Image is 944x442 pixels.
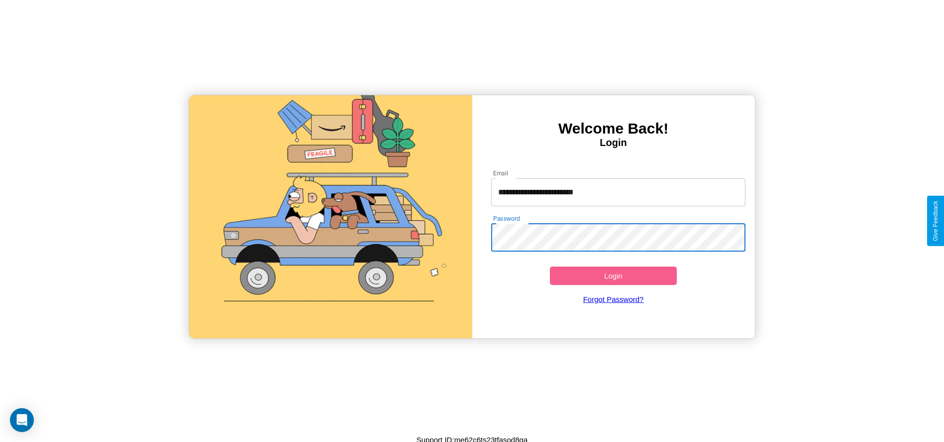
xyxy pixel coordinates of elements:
button: Login [550,267,677,285]
h4: Login [472,137,755,148]
img: gif [189,95,472,338]
h3: Welcome Back! [472,120,755,137]
div: Open Intercom Messenger [10,408,34,432]
label: Password [493,214,520,223]
a: Forgot Password? [486,285,740,313]
label: Email [493,169,509,177]
div: Give Feedback [932,201,939,241]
